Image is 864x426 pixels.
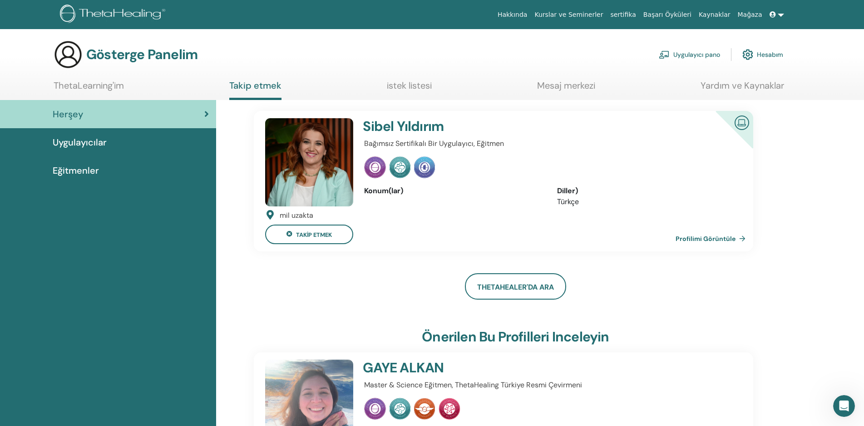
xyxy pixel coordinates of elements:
[607,6,639,23] a: sertifika
[833,395,855,417] iframe: Intercom canlı sohbet
[22,85,112,92] a: Eğitmen Seminerleri burada
[54,80,124,98] a: ThetaLearning'im
[142,4,159,21] button: Ana Sayfa
[54,40,83,69] img: generic-user-icon.jpg
[265,225,353,244] button: takip etmek
[37,71,81,78] font: arayabilirsiniz
[15,98,139,123] font: Bağlantıda kalmanızı ve yolculuğunuzda size yardımcı olmamızı sağlamak için
[701,80,784,91] font: Yardım ve Kaynaklar
[557,197,579,206] font: Türkçe
[465,273,566,300] a: ThetaHealer'da Ara
[86,45,197,63] font: Gösterge Panelim
[43,291,50,298] button: GIF
[229,80,281,91] font: Takip etmek
[15,62,92,79] a: Uygulayıcı Seminerlerini burada
[364,380,582,390] font: Master & Science Eğitmen, ThetaHealing Türkiye Resmi Çevirmeni
[53,108,83,120] font: Herşey
[397,117,444,135] font: Yıldırım
[44,12,90,19] font: 2sa derhal aktif
[31,8,35,16] font: T
[659,45,720,65] a: Uygulayıcı pano
[699,11,731,18] font: Kaynaklar
[659,50,670,59] img: chalkboard-teacher.svg
[701,80,784,98] a: Yardım ve Kaynaklar
[29,291,36,298] button: Emoji
[742,47,753,62] img: cog.svg
[265,118,353,206] img: default.jpg
[640,6,695,23] a: Başarı Öyküleri
[296,231,332,239] font: takip etmek
[363,117,394,135] font: Sibel
[734,6,765,23] a: Mağaza
[737,11,762,18] font: Mağaza
[537,80,595,91] font: Mesaj merkezi
[229,80,281,100] a: Takip etmek
[364,139,504,148] font: Bağımsız Sertifikalı Bir Uygulayıcı, Eğitmen
[280,210,313,220] font: mil uzakta
[14,291,21,298] button: Ek yükle
[494,6,531,23] a: Hakkında
[37,49,87,56] font: gerçekleştirilir .
[387,80,432,91] font: istek listesi
[400,359,444,376] font: ALKAN
[44,4,92,11] font: ThetaHealing
[498,11,528,18] font: Hakkında
[363,359,397,376] font: GAYE
[156,287,170,301] button: Bir mesaj gönder…
[15,196,104,203] font: ThetaHealing Genel Merkezi
[695,6,734,23] a: Kaynaklar
[6,4,23,21] button: geri gitmek
[757,51,783,59] font: Hesabım
[557,186,578,195] font: Diller)
[26,5,40,20] div: ThetaHealing için profil resmi
[53,136,107,148] font: Uygulayıcılar
[364,186,403,195] font: Konum(lar)
[731,112,753,132] img: Sertifikalı Çevrimiçi Eğitim
[15,85,22,92] font: ve
[643,11,691,18] font: Başarı Öyküleri
[534,11,603,18] font: Kurslar ve Seminerler
[60,5,168,25] img: logo.png
[537,80,595,98] a: Mesaj merkezi
[58,116,73,123] font: aylık
[159,4,176,20] div: Kapat
[15,151,115,176] a: [EMAIL_ADDRESS][DOMAIN_NAME] e-posta adresi aracılığıyla ulaşabilirsiniz.
[477,282,554,292] font: ThetaHealer'da Ara
[58,291,65,298] button: Start recording
[15,22,130,38] font: sertifikasyon amacıyla herhangi bir kayıt olmaksızın
[15,183,82,190] font: Sevgi ve Minnettarlık
[742,45,783,65] a: Hesabım
[422,328,609,346] font: Önerilen bu profilleri inceleyin
[53,165,99,176] font: Eğitmenler
[676,235,736,243] font: Profilimi Görüntüle
[387,80,432,98] a: istek listesi
[531,6,607,23] a: Kurslar ve Seminerler
[610,11,636,18] font: sertifika
[8,271,174,287] textarea: Mesaj…
[673,51,720,59] font: Uygulayıcı pano
[112,85,114,92] font: .
[676,230,749,248] a: Profilimi Görüntüle
[701,111,753,163] div: Sertifikalı Çevrimiçi Eğitim
[15,31,136,56] font: , şahsen veya çevrimiçi olarak CANLI olarak
[54,80,124,91] font: ThetaLearning'im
